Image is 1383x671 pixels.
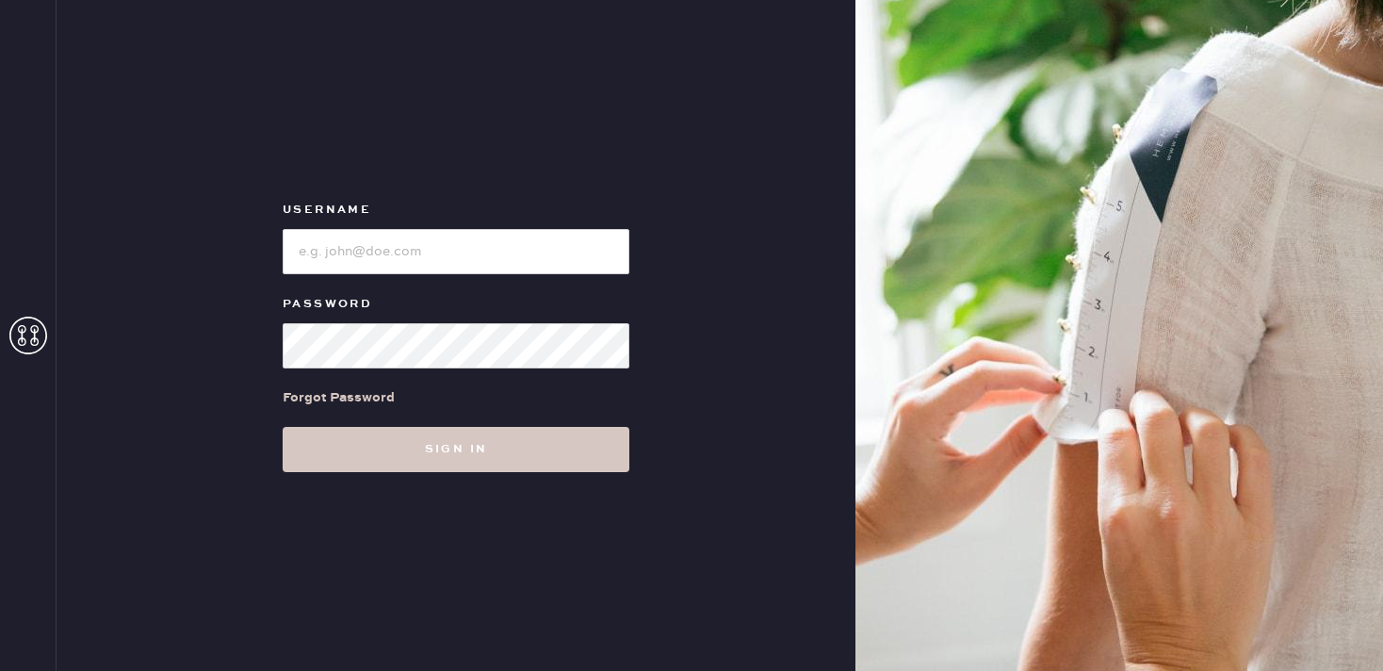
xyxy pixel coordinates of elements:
input: e.g. john@doe.com [283,229,629,274]
label: Password [283,293,629,316]
div: Forgot Password [283,387,395,408]
a: Forgot Password [283,368,395,427]
button: Sign in [283,427,629,472]
label: Username [283,199,629,221]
